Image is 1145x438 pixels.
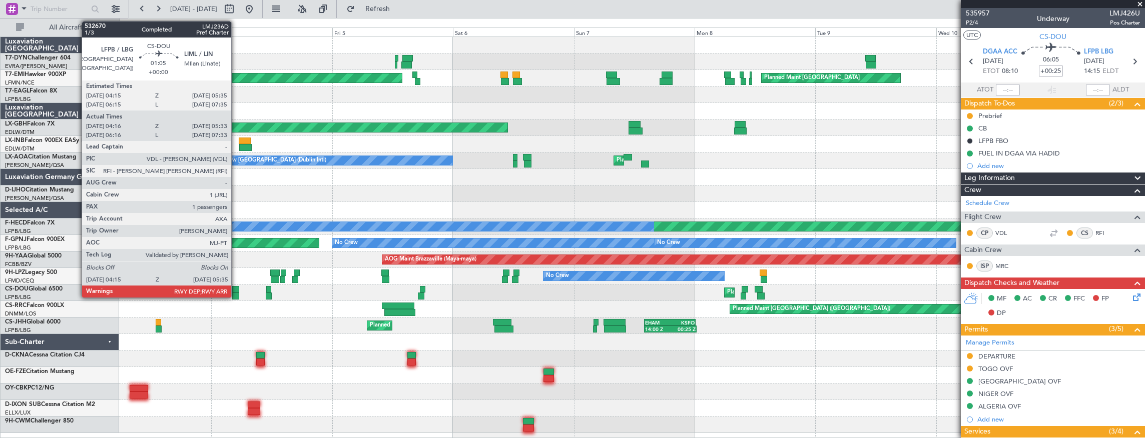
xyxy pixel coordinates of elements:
div: Prebrief [978,111,1002,120]
div: Planned Maint [GEOGRAPHIC_DATA] ([GEOGRAPHIC_DATA]) [56,219,213,234]
a: F-HECDFalcon 7X [5,220,55,226]
div: Mon 8 [695,27,815,36]
span: Pos Charter [1109,18,1140,27]
span: 535957 [966,8,990,18]
span: (2/3) [1109,98,1123,108]
div: CP [976,227,993,238]
a: D-IJHOCitation Mustang [5,187,74,193]
div: Tue 9 [815,27,936,36]
a: FCBB/BZV [5,260,32,268]
a: CS-RRCFalcon 900LX [5,302,64,308]
span: T7-EMI [5,71,25,77]
div: CB [978,124,987,132]
span: (3/5) [1109,323,1123,334]
span: LFPB LBG [1084,47,1113,57]
a: CS-DOUGlobal 6500 [5,286,63,292]
div: Fri 5 [332,27,453,36]
a: LX-AOACitation Mustang [5,154,77,160]
div: KSFO [670,319,695,325]
button: Refresh [342,1,402,17]
span: [DATE] [1084,56,1104,66]
a: D-IXON SUBCessna Citation M2 [5,401,95,407]
div: DEPARTURE [978,352,1015,360]
span: LX-AOA [5,154,28,160]
span: 08:10 [1002,66,1018,76]
a: [PERSON_NAME]/QSA [5,194,64,202]
span: Permits [964,324,988,335]
span: ALDT [1112,85,1129,95]
span: (3/4) [1109,426,1123,436]
span: Dispatch To-Dos [964,98,1015,109]
span: 06:05 [1043,55,1059,65]
div: No Crew [546,268,569,283]
div: Thu 4 [211,27,332,36]
span: CS-DOU [5,286,29,292]
div: ALGERIA OVF [978,402,1021,410]
a: EDLW/DTM [5,145,35,152]
span: ETOT [983,66,999,76]
div: Add new [977,415,1140,423]
div: Planned Maint [GEOGRAPHIC_DATA] ([GEOGRAPHIC_DATA]) [617,153,774,168]
a: LX-GBHFalcon 7X [5,121,55,127]
a: CS-JHHGlobal 6000 [5,319,61,325]
a: MRC [995,261,1018,270]
a: LFMD/CEQ [5,277,34,284]
span: P2/4 [966,18,990,27]
div: Planned Maint [GEOGRAPHIC_DATA] ([GEOGRAPHIC_DATA]) [370,318,527,333]
div: ISP [976,260,993,271]
a: F-GPNJFalcon 900EX [5,236,65,242]
a: OY-CBKPC12/NG [5,385,54,391]
div: Planned Maint [GEOGRAPHIC_DATA] ([GEOGRAPHIC_DATA]) [727,285,885,300]
span: Services [964,426,990,437]
span: Refresh [357,5,399,12]
div: EHAM [645,319,670,325]
button: UTC [963,30,981,39]
a: T7-EAGLFalcon 8X [5,88,57,94]
a: T7-EMIHawker 900XP [5,71,66,77]
span: D-IJHO [5,187,26,193]
span: CS-JHH [5,319,27,325]
span: DGAA ACC [983,47,1017,57]
span: ELDT [1102,66,1118,76]
a: LFMN/NCE [5,79,35,86]
span: T7-DYN [5,55,28,61]
div: Planned Maint [GEOGRAPHIC_DATA] ([GEOGRAPHIC_DATA]) [123,285,281,300]
a: LFPB/LBG [5,293,31,301]
span: Flight Crew [964,211,1001,223]
a: 9H-CWMChallenger 850 [5,418,74,424]
a: LFPB/LBG [5,244,31,251]
a: Schedule Crew [966,198,1009,208]
span: 9H-LPZ [5,269,25,275]
a: 9H-YAAGlobal 5000 [5,253,62,259]
div: AOG Maint Brazzaville (Maya-maya) [385,252,476,267]
a: RFI [1095,228,1118,237]
span: T7-EAGL [5,88,30,94]
span: MF [997,294,1006,304]
div: No Crew [335,235,358,250]
div: 00:25 Z [670,326,696,332]
div: Planned Maint [GEOGRAPHIC_DATA] ([GEOGRAPHIC_DATA]) [733,301,890,316]
div: [GEOGRAPHIC_DATA] OVF [978,377,1061,385]
a: D-CKNACessna Citation CJ4 [5,352,85,358]
div: Add new [977,161,1140,170]
div: CS [1076,227,1093,238]
span: FP [1101,294,1109,304]
a: Manage Permits [966,338,1014,348]
div: Sun 7 [574,27,695,36]
a: T7-DYNChallenger 604 [5,55,71,61]
div: No Crew [149,219,172,234]
span: [DATE] - [DATE] [170,4,217,13]
span: Crew [964,184,981,196]
span: AC [1023,294,1032,304]
div: 14:00 Z [645,326,671,332]
span: LX-INB [5,137,25,143]
span: F-HECD [5,220,27,226]
div: Wed 10 [936,27,1057,36]
div: Sat 6 [453,27,574,36]
span: All Aircraft [26,24,106,31]
a: [PERSON_NAME]/QSA [5,161,64,169]
input: --:-- [996,84,1020,96]
div: [DATE] [121,20,138,28]
span: Leg Information [964,172,1015,184]
a: LFPB/LBG [5,326,31,334]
